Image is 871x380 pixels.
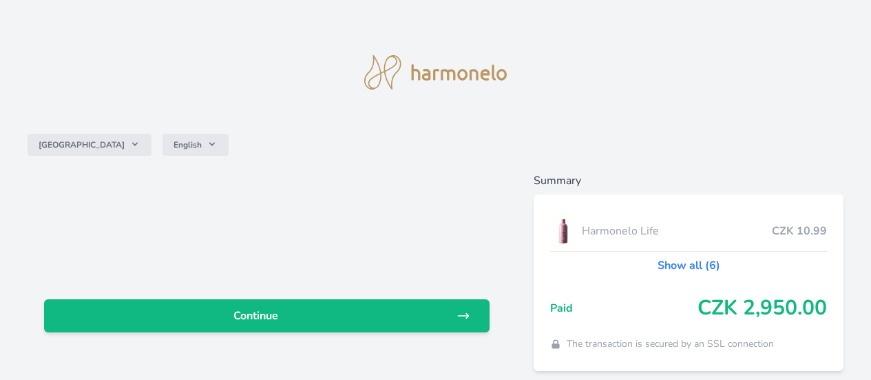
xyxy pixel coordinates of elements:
[658,257,720,274] a: Show all (6)
[697,296,827,321] span: CZK 2,950.00
[174,139,202,150] span: English
[534,172,843,189] h6: Summary
[550,300,697,317] span: Paid
[582,223,772,239] span: Harmonelo Life
[39,139,125,150] span: [GEOGRAPHIC_DATA]
[44,299,490,332] a: Continue
[772,223,827,239] span: CZK 10.99
[550,214,576,248] img: CLEAN_LIFE_se_stinem_x-lo.jpg
[162,134,229,156] button: English
[567,337,774,351] span: The transaction is secured by an SSL connection
[364,55,507,90] img: logo.svg
[55,308,457,324] span: Continue
[28,134,151,156] button: [GEOGRAPHIC_DATA]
